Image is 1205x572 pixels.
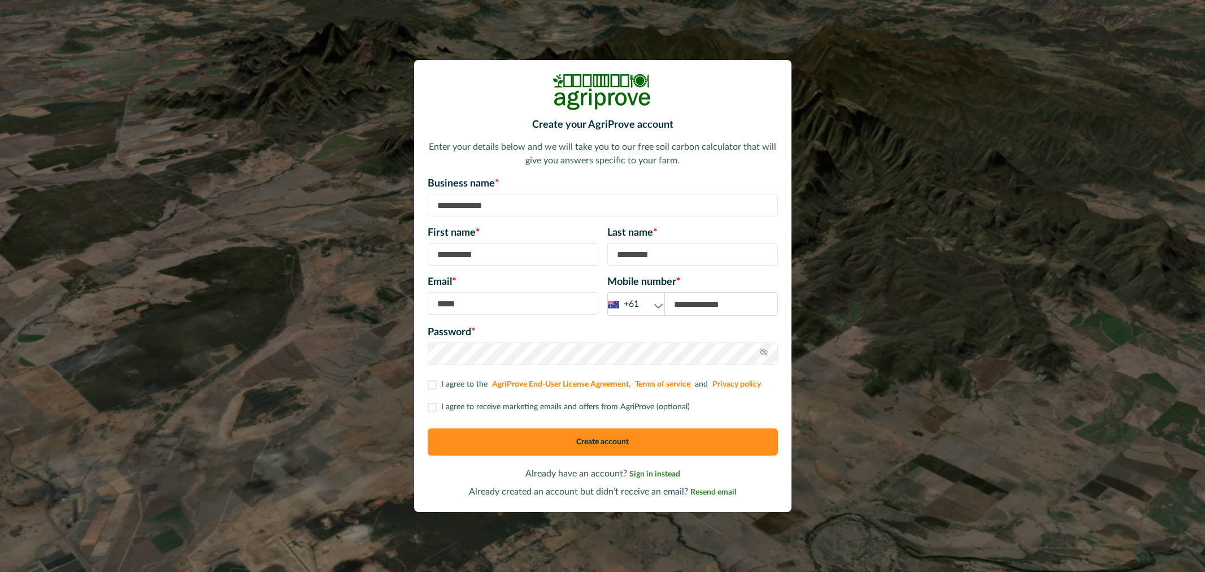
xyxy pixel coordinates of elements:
[607,275,778,290] p: Mobile number
[629,469,680,478] a: Sign in instead
[690,488,736,496] span: Resend email
[492,380,630,388] a: AgriProve End-User License Agreement,
[428,140,778,167] p: Enter your details below and we will take you to our free soil carbon calculator that will give y...
[607,226,778,241] p: Last name
[552,73,654,110] img: Logo Image
[428,275,598,290] p: Email
[428,176,778,192] p: Business name
[428,226,598,241] p: First name
[712,380,761,388] a: Privacy policy
[441,401,690,413] p: I agree to receive marketing emails and offers from AgriProve (optional)
[629,470,680,478] span: Sign in instead
[635,380,690,388] a: Terms of service
[428,467,778,480] p: Already have an account?
[428,485,778,499] p: Already created an account but didn’t receive an email?
[428,325,778,340] p: Password
[428,119,778,132] h2: Create your AgriProve account
[428,428,778,456] button: Create account
[690,487,736,496] a: Resend email
[441,379,763,391] p: I agree to the and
